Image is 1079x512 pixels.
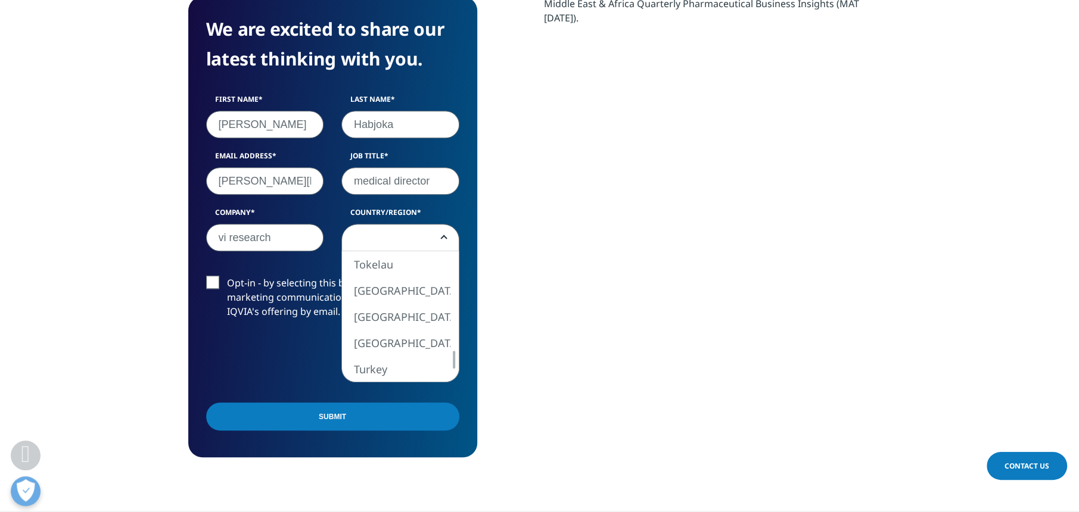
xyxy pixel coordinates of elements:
[342,356,450,382] li: Turkey
[206,14,459,74] h4: We are excited to share our latest thinking with you.
[206,207,324,224] label: Company
[11,476,41,506] button: Open Preferences
[1005,461,1049,471] span: Contact Us
[342,304,450,330] li: [GEOGRAPHIC_DATA]
[206,338,387,384] iframe: reCAPTCHA
[987,452,1067,480] a: Contact Us
[341,207,459,224] label: Country/Region
[206,94,324,111] label: First Name
[206,151,324,167] label: Email Address
[206,402,459,430] input: Submit
[341,94,459,111] label: Last Name
[341,151,459,167] label: Job Title
[206,276,459,325] label: Opt-in - by selecting this box, I consent to receiving marketing communications and information a...
[342,277,450,304] li: [GEOGRAPHIC_DATA]
[342,251,450,277] li: Tokelau
[342,330,450,356] li: [GEOGRAPHIC_DATA]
